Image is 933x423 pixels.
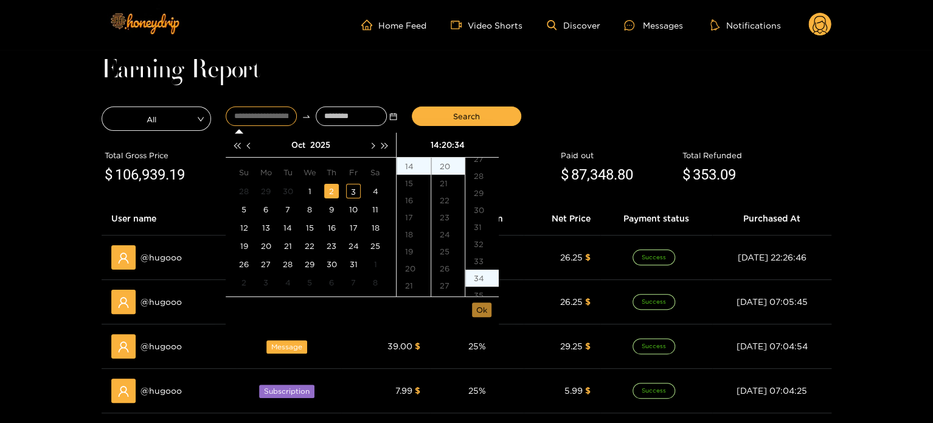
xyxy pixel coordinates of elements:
span: [DATE] 22:26:46 [738,253,806,262]
th: Net Price [524,202,600,236]
div: Messages [624,18,682,32]
span: $ [415,341,420,351]
div: Total Refunded [682,149,828,161]
td: 2025-10-28 [277,255,299,273]
div: 23 [431,209,465,226]
div: 28 [431,294,465,311]
span: 29.25 [560,341,583,351]
div: 4 [368,184,383,198]
div: 28 [280,257,295,271]
span: video-camera [451,19,468,30]
div: 22 [302,239,317,253]
div: 16 [397,192,431,209]
span: 5.99 [564,386,583,395]
td: 2025-09-29 [255,182,277,200]
div: 18 [368,220,383,235]
div: 8 [368,275,383,290]
td: 2025-10-15 [299,218,321,237]
div: 2 [237,275,251,290]
div: 31 [346,257,361,271]
span: $ [585,386,591,395]
div: 4 [280,275,295,290]
div: 5 [302,275,317,290]
span: home [361,19,378,30]
a: Video Shorts [451,19,522,30]
div: 14 [397,158,431,175]
td: 2025-10-16 [321,218,342,237]
span: 106,939 [115,166,165,183]
td: 2025-10-27 [255,255,277,273]
span: user [117,385,130,397]
button: 2025 [310,133,330,157]
div: 30 [465,201,499,218]
div: 28 [237,184,251,198]
th: Fr [342,163,364,182]
span: 25 % [468,341,486,351]
div: 29 [302,257,317,271]
td: 2025-10-05 [233,200,255,218]
div: 11 [368,202,383,217]
div: 14 [280,220,295,235]
td: 2025-09-30 [277,182,299,200]
th: Sa [364,163,386,182]
div: 21 [431,175,465,192]
span: All [102,110,210,127]
div: 7 [280,202,295,217]
th: Tu [277,163,299,182]
td: 2025-10-24 [342,237,364,255]
span: Success [633,294,675,310]
div: 12 [237,220,251,235]
span: @ hugooo [140,251,182,264]
td: 2025-10-31 [342,255,364,273]
div: 8 [302,202,317,217]
a: Discover [547,20,600,30]
div: 17 [397,209,431,226]
div: 31 [465,218,499,236]
div: 1 [368,257,383,271]
div: 19 [237,239,251,253]
span: [DATE] 07:05:45 [737,297,808,306]
div: 10 [346,202,361,217]
div: 15 [302,220,317,235]
div: 28 [465,167,499,184]
td: 2025-11-07 [342,273,364,292]
span: $ [105,164,113,187]
td: 2025-10-21 [277,237,299,255]
div: 20 [431,158,465,175]
div: 13 [258,220,273,235]
th: Payment status [600,202,712,236]
span: user [117,252,130,264]
div: 6 [324,275,339,290]
div: 21 [280,239,295,253]
td: 2025-10-30 [321,255,342,273]
span: 26.25 [560,253,583,262]
td: 2025-10-02 [321,182,342,200]
td: 2025-10-14 [277,218,299,237]
td: 2025-11-08 [364,273,386,292]
div: 33 [465,253,499,270]
td: 2025-10-20 [255,237,277,255]
span: 87,348 [571,166,614,183]
td: 2025-09-28 [233,182,255,200]
td: 2025-10-17 [342,218,364,237]
span: 353 [693,166,716,183]
div: 30 [280,184,295,198]
td: 2025-10-09 [321,200,342,218]
td: 2025-10-04 [364,182,386,200]
th: Purchased At [712,202,831,236]
th: We [299,163,321,182]
button: Oct [291,133,305,157]
td: 2025-10-07 [277,200,299,218]
div: 15 [397,175,431,192]
div: 16 [324,220,339,235]
td: 2025-10-18 [364,218,386,237]
th: Mo [255,163,277,182]
span: 26.25 [560,297,583,306]
td: 2025-10-26 [233,255,255,273]
span: $ [585,253,591,262]
span: user [117,296,130,309]
td: 2025-11-03 [255,273,277,292]
span: Success [633,250,675,265]
span: 7.99 [395,386,412,395]
span: Search [453,110,480,122]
